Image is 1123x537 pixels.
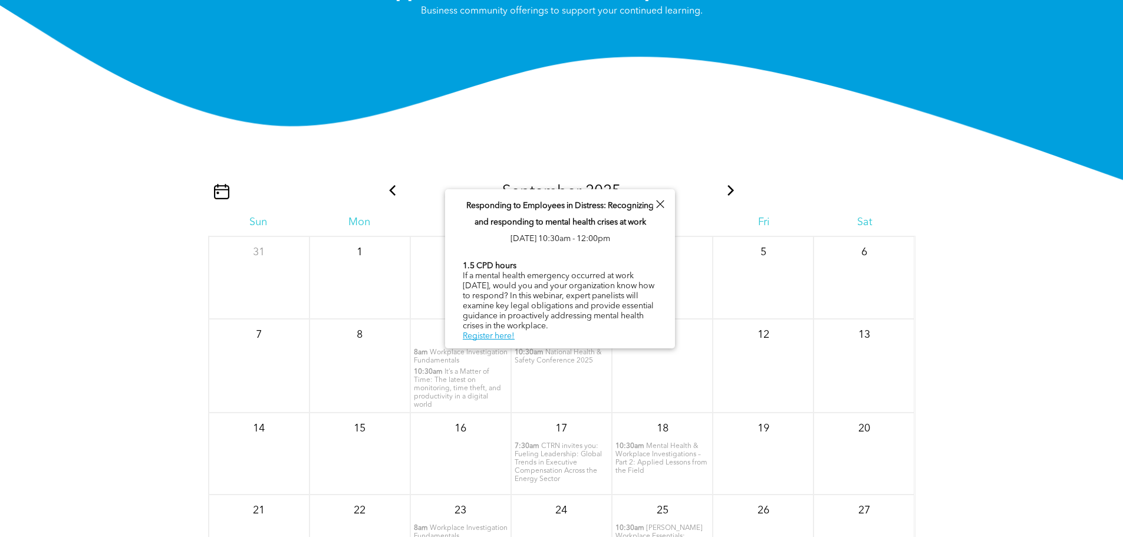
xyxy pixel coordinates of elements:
p: 16 [450,418,471,439]
span: National Health & Safety Conference 2025 [515,349,601,364]
span: [DATE] 10:30am - 12:00pm [511,235,610,243]
div: Mon [309,216,410,229]
div: Sat [814,216,915,229]
p: 13 [854,324,875,345]
span: It’s a Matter of Time: The latest on monitoring, time theft, and productivity in a digital world [414,368,501,408]
p: 26 [753,500,774,521]
span: 10:30am [615,524,644,532]
span: 8am [414,524,428,532]
p: 17 [551,418,572,439]
div: Sun [208,216,309,229]
span: 10:30am [615,442,644,450]
span: September [502,184,581,199]
p: 24 [551,500,572,521]
span: 10:30am [414,368,443,376]
p: 18 [652,418,673,439]
p: 7 [248,324,269,345]
p: 8 [349,324,370,345]
p: 23 [450,500,471,521]
p: 20 [854,418,875,439]
span: Responding to Employees in Distress: Recognizing and responding to mental health crises at work [466,202,654,226]
p: 25 [652,500,673,521]
p: 19 [753,418,774,439]
span: Workplace Investigation Fundamentals [414,349,508,364]
span: Mental Health & Workplace Investigations – Part 2: Applied Lessons from the Field [615,443,707,475]
p: 31 [248,242,269,263]
p: 14 [248,418,269,439]
p: 22 [349,500,370,521]
a: Register here! [463,332,515,340]
span: 10:30am [515,348,544,357]
b: 1.5 CPD hours [463,262,516,270]
p: 12 [753,324,774,345]
div: Tue [410,216,511,229]
p: 1 [349,242,370,263]
p: 6 [854,242,875,263]
span: 8am [414,348,428,357]
div: Fri [713,216,814,229]
p: 21 [248,500,269,521]
span: 7:30am [515,442,539,450]
p: 27 [854,500,875,521]
span: CTRN invites you: Fueling Leadership: Global Trends in Executive Compensation Across the Energy S... [515,443,602,483]
div: If a mental health emergency occurred at work [DATE], would you and your organization know how to... [463,260,657,342]
p: 15 [349,418,370,439]
p: 5 [753,242,774,263]
span: 2025 [585,184,621,199]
